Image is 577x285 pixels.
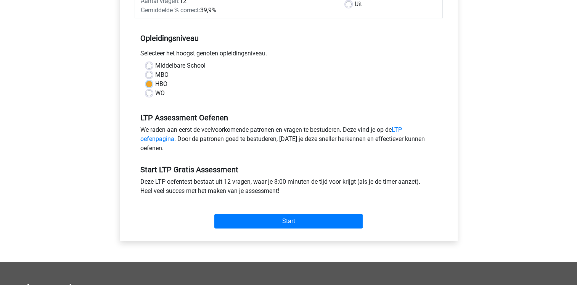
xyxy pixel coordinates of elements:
[155,61,206,70] label: Middelbare School
[155,89,165,98] label: WO
[140,165,437,174] h5: Start LTP Gratis Assessment
[141,6,200,14] span: Gemiddelde % correct:
[135,49,443,61] div: Selecteer het hoogst genoten opleidingsniveau.
[140,113,437,122] h5: LTP Assessment Oefenen
[155,79,167,89] label: HBO
[140,31,437,46] h5: Opleidingsniveau
[135,6,340,15] div: 39,9%
[135,177,443,199] div: Deze LTP oefentest bestaat uit 12 vragen, waar je 8:00 minuten de tijd voor krijgt (als je de tim...
[155,70,169,79] label: MBO
[214,214,363,228] input: Start
[135,125,443,156] div: We raden aan eerst de veelvoorkomende patronen en vragen te bestuderen. Deze vind je op de . Door...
